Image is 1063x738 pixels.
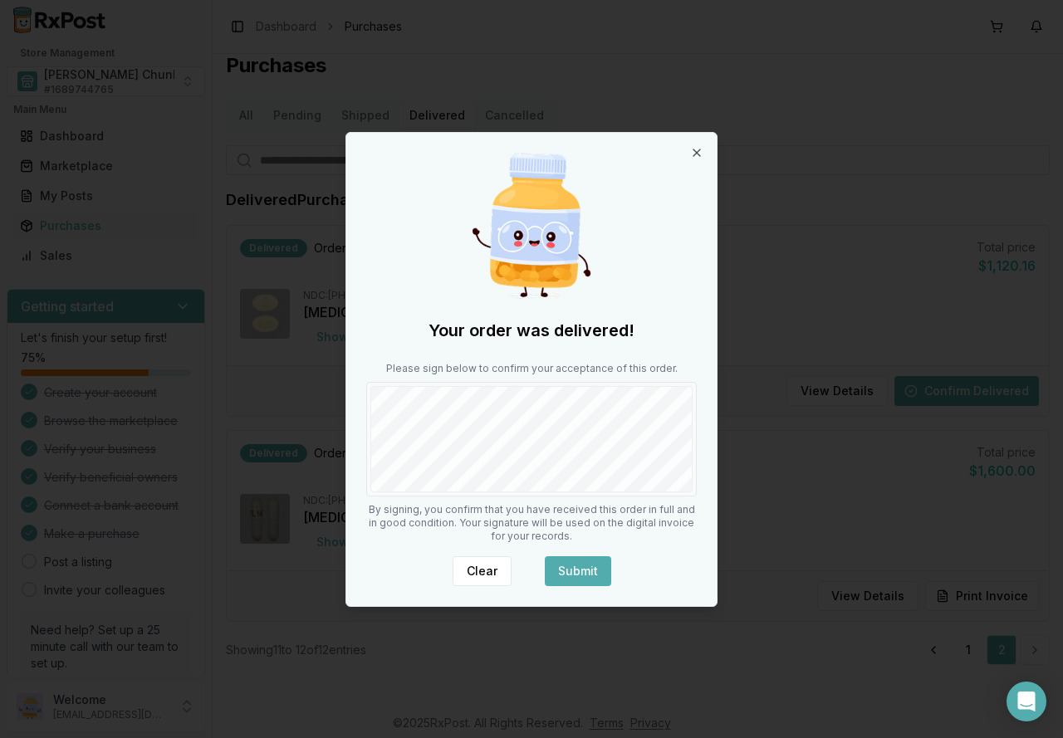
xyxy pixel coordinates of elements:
[366,319,697,342] h2: Your order was delivered!
[366,503,697,543] p: By signing, you confirm that you have received this order in full and in good condition. Your sig...
[366,362,697,375] p: Please sign below to confirm your acceptance of this order.
[452,146,611,305] img: Happy Pill Bottle
[545,556,611,586] button: Submit
[453,556,512,586] button: Clear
